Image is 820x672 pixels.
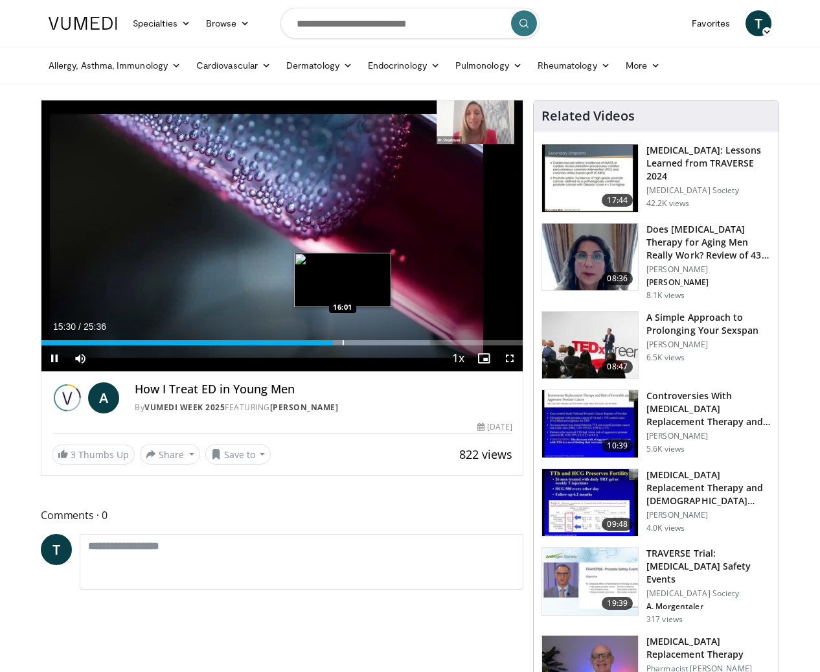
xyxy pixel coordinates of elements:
a: T [746,10,771,36]
a: Vumedi Week 2025 [144,402,225,413]
a: 08:47 A Simple Approach to Prolonging Your Sexspan [PERSON_NAME] 6.5K views [541,311,771,380]
img: 4d4bce34-7cbb-4531-8d0c-5308a71d9d6c.150x105_q85_crop-smart_upscale.jpg [542,224,638,291]
p: 4.0K views [646,523,685,533]
a: 08:36 Does [MEDICAL_DATA] Therapy for Aging Men Really Work? Review of 43 St… [PERSON_NAME] [PERS... [541,223,771,301]
span: / [78,321,81,332]
p: [MEDICAL_DATA] Society [646,185,771,196]
div: [DATE] [477,421,512,433]
h4: How I Treat ED in Young Men [135,382,512,397]
a: 17:44 [MEDICAL_DATA]: Lessons Learned from TRAVERSE 2024 [MEDICAL_DATA] Society 42.2K views [541,144,771,213]
h3: Controversies With [MEDICAL_DATA] Replacement Therapy and [MEDICAL_DATA] Can… [646,389,771,428]
button: Pause [41,345,67,371]
a: Pulmonology [448,52,530,78]
button: Enable picture-in-picture mode [471,345,497,371]
span: 19:39 [602,597,633,610]
span: 08:47 [602,360,633,373]
span: Comments 0 [41,507,523,524]
a: [PERSON_NAME] [270,402,339,413]
span: 09:48 [602,518,633,531]
p: [PERSON_NAME] [646,340,771,350]
button: Share [140,444,200,465]
video-js: Video Player [41,100,523,372]
a: 10:39 Controversies With [MEDICAL_DATA] Replacement Therapy and [MEDICAL_DATA] Can… [PERSON_NAME]... [541,389,771,458]
img: 418933e4-fe1c-4c2e-be56-3ce3ec8efa3b.150x105_q85_crop-smart_upscale.jpg [542,390,638,458]
p: [PERSON_NAME] [646,277,771,288]
p: 6.5K views [646,353,685,363]
h3: [MEDICAL_DATA] Replacement Therapy and [DEMOGRAPHIC_DATA] Fertility [646,469,771,507]
button: Save to [205,444,271,465]
span: 08:36 [602,272,633,285]
span: 17:44 [602,194,633,207]
a: 09:48 [MEDICAL_DATA] Replacement Therapy and [DEMOGRAPHIC_DATA] Fertility [PERSON_NAME] 4.0K views [541,469,771,537]
a: Browse [198,10,258,36]
span: 3 [71,448,76,461]
p: 317 views [646,614,683,625]
h3: A Simple Approach to Prolonging Your Sexspan [646,311,771,337]
img: Vumedi Week 2025 [52,382,83,413]
h3: TRAVERSE Trial: [MEDICAL_DATA] Safety Events [646,547,771,586]
a: 19:39 TRAVERSE Trial: [MEDICAL_DATA] Safety Events [MEDICAL_DATA] Society A. Morgentaler 317 views [541,547,771,625]
a: A [88,382,119,413]
p: [PERSON_NAME] [646,431,771,441]
p: [MEDICAL_DATA] Society [646,588,771,599]
button: Mute [67,345,93,371]
p: [PERSON_NAME] [646,264,771,275]
p: 5.6K views [646,444,685,454]
h4: Related Videos [541,108,635,124]
a: More [618,52,668,78]
button: Fullscreen [497,345,523,371]
p: A. Morgentaler [646,601,771,612]
div: By FEATURING [135,402,512,413]
p: 42.2K views [646,198,689,209]
img: 58e29ddd-d015-4cd9-bf96-f28e303b730c.150x105_q85_crop-smart_upscale.jpg [542,469,638,537]
span: 25:36 [84,321,106,332]
a: Favorites [684,10,738,36]
input: Search topics, interventions [280,8,540,39]
a: Allergy, Asthma, Immunology [41,52,188,78]
a: Rheumatology [530,52,618,78]
span: 15:30 [53,321,76,332]
img: 9812f22f-d817-4923-ae6c-a42f6b8f1c21.png.150x105_q85_crop-smart_upscale.png [542,548,638,615]
a: Cardiovascular [188,52,279,78]
a: Specialties [125,10,198,36]
img: image.jpeg [294,253,391,307]
h3: Does [MEDICAL_DATA] Therapy for Aging Men Really Work? Review of 43 St… [646,223,771,262]
img: c4bd4661-e278-4c34-863c-57c104f39734.150x105_q85_crop-smart_upscale.jpg [542,312,638,379]
button: Playback Rate [445,345,471,371]
p: [PERSON_NAME] [646,510,771,520]
p: 8.1K views [646,290,685,301]
div: Progress Bar [41,340,523,345]
img: VuMedi Logo [49,17,117,30]
img: 1317c62a-2f0d-4360-bee0-b1bff80fed3c.150x105_q85_crop-smart_upscale.jpg [542,145,638,212]
a: Endocrinology [360,52,448,78]
span: 822 views [459,446,512,462]
a: Dermatology [279,52,360,78]
h3: [MEDICAL_DATA] Replacement Therapy [646,635,771,661]
a: T [41,534,72,565]
h3: [MEDICAL_DATA]: Lessons Learned from TRAVERSE 2024 [646,144,771,183]
span: 10:39 [602,439,633,452]
a: 3 Thumbs Up [52,445,135,465]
